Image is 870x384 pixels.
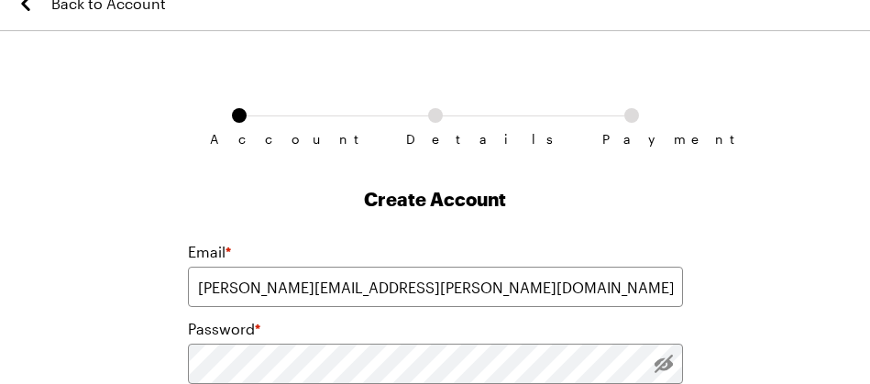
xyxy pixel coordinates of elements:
[406,132,465,147] span: Details
[602,132,661,147] span: Payment
[210,132,269,147] span: Account
[188,108,683,132] ol: Subscription checkout form navigation
[188,318,260,340] label: Password
[188,241,231,263] label: Email
[188,186,683,212] h1: Create Account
